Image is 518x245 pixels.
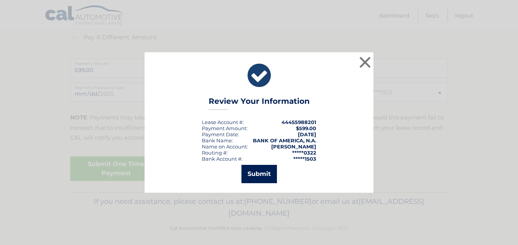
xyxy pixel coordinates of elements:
[202,137,233,143] div: Bank Name:
[298,131,316,137] span: [DATE]
[209,97,310,110] h3: Review Your Information
[296,125,316,131] span: $599.00
[271,143,316,150] strong: [PERSON_NAME]
[202,143,248,150] div: Name on Account:
[202,125,248,131] div: Payment Amount:
[282,119,316,125] strong: 44455988201
[202,131,238,137] span: Payment Date
[202,131,239,137] div: :
[241,165,277,183] button: Submit
[357,55,373,70] button: ×
[253,137,316,143] strong: BANK OF AMERICA, N.A.
[202,119,244,125] div: Lease Account #:
[202,156,243,162] div: Bank Account #:
[202,150,228,156] div: Routing #:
